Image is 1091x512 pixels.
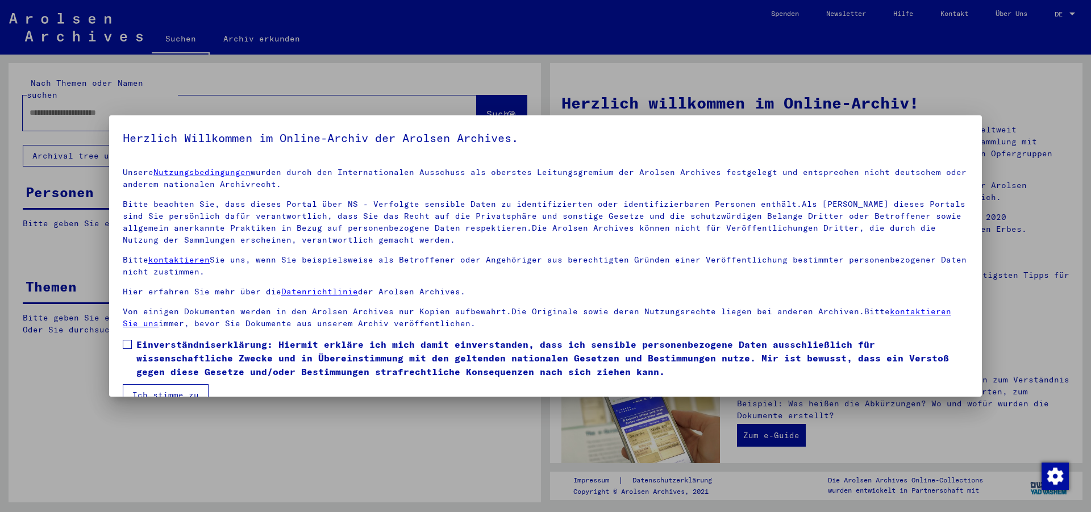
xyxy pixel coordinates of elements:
button: Ich stimme zu [123,384,209,406]
img: Zustimmung ändern [1042,463,1069,490]
a: kontaktieren [148,255,210,265]
p: Bitte Sie uns, wenn Sie beispielsweise als Betroffener oder Angehöriger aus berechtigten Gründen ... [123,254,968,278]
p: Bitte beachten Sie, dass dieses Portal über NS - Verfolgte sensible Daten zu identifizierten oder... [123,198,968,246]
p: Unsere wurden durch den Internationalen Ausschuss als oberstes Leitungsgremium der Arolsen Archiv... [123,166,968,190]
h5: Herzlich Willkommen im Online-Archiv der Arolsen Archives. [123,129,968,147]
div: Zustimmung ändern [1041,462,1068,489]
a: Nutzungsbedingungen [153,167,251,177]
span: Einverständniserklärung: Hiermit erkläre ich mich damit einverstanden, dass ich sensible personen... [136,338,968,378]
p: Von einigen Dokumenten werden in den Arolsen Archives nur Kopien aufbewahrt.Die Originale sowie d... [123,306,968,330]
p: Hier erfahren Sie mehr über die der Arolsen Archives. [123,286,968,298]
a: Datenrichtlinie [281,286,358,297]
a: kontaktieren Sie uns [123,306,951,328]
